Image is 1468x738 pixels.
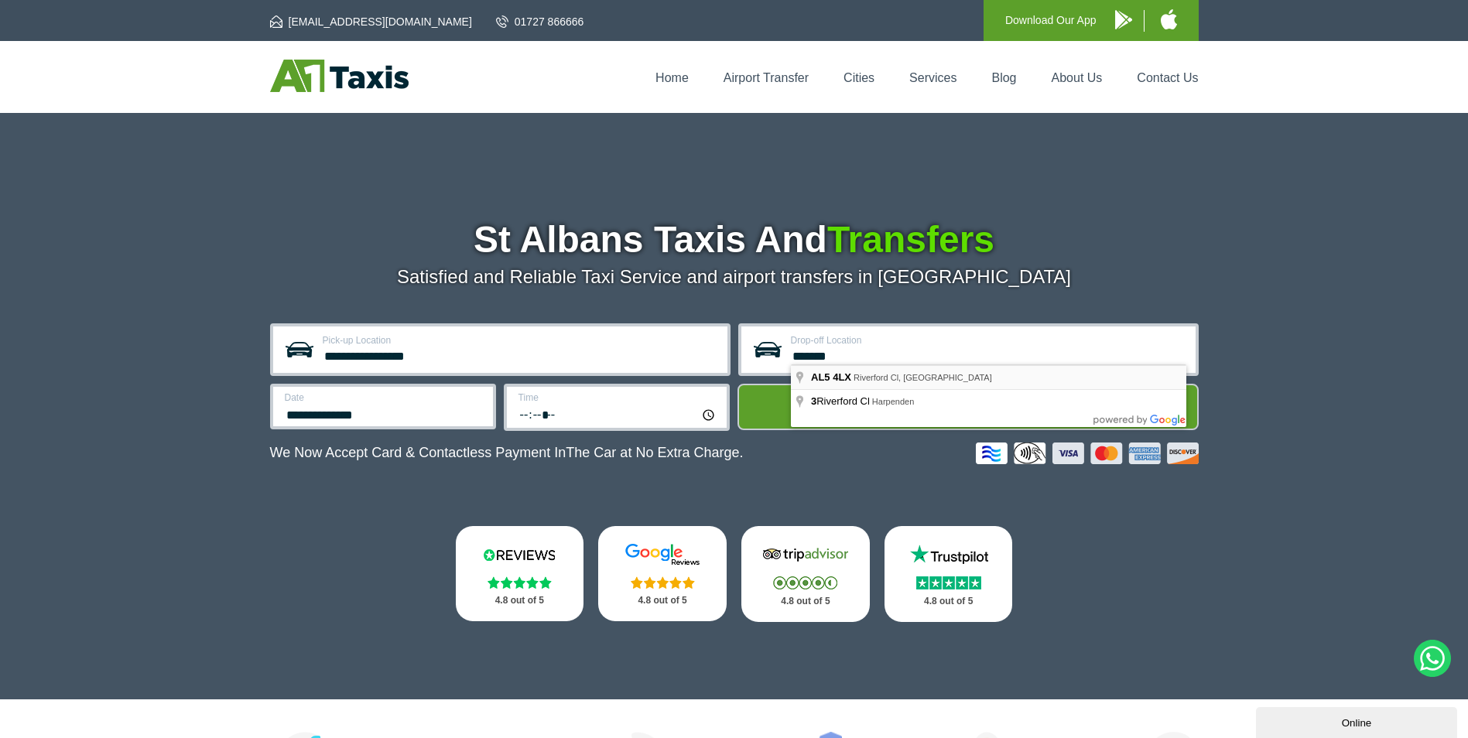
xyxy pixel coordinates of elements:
[872,397,914,406] span: Harpenden
[758,592,853,611] p: 4.8 out of 5
[1256,704,1460,738] iframe: chat widget
[991,71,1016,84] a: Blog
[902,592,996,611] p: 4.8 out of 5
[1005,11,1097,30] p: Download Our App
[631,576,695,589] img: Stars
[916,576,981,589] img: Stars
[496,14,584,29] a: 01727 866666
[488,576,552,589] img: Stars
[909,71,956,84] a: Services
[473,543,566,566] img: Reviews.io
[811,395,816,407] span: 3
[270,14,472,29] a: [EMAIL_ADDRESS][DOMAIN_NAME]
[270,445,744,461] p: We Now Accept Card & Contactless Payment In
[854,373,992,382] span: Riverford Cl, [GEOGRAPHIC_DATA]
[1137,71,1198,84] a: Contact Us
[885,526,1013,622] a: Trustpilot Stars 4.8 out of 5
[902,543,995,566] img: Trustpilot
[827,219,994,260] span: Transfers
[811,395,872,407] span: Riverford Cl
[270,266,1199,288] p: Satisfied and Reliable Taxi Service and airport transfers in [GEOGRAPHIC_DATA]
[844,71,874,84] a: Cities
[724,71,809,84] a: Airport Transfer
[759,543,852,566] img: Tripadvisor
[1052,71,1103,84] a: About Us
[270,221,1199,258] h1: St Albans Taxis And
[616,543,709,566] img: Google
[456,526,584,621] a: Reviews.io Stars 4.8 out of 5
[518,393,717,402] label: Time
[270,60,409,92] img: A1 Taxis St Albans LTD
[811,371,851,383] span: AL5 4LX
[615,591,710,610] p: 4.8 out of 5
[773,576,837,589] img: Stars
[473,591,567,610] p: 4.8 out of 5
[737,384,1199,430] button: Get Quote
[323,336,718,345] label: Pick-up Location
[1161,9,1177,29] img: A1 Taxis iPhone App
[976,442,1199,464] img: Credit And Debit Cards
[655,71,689,84] a: Home
[791,336,1186,345] label: Drop-off Location
[598,526,727,621] a: Google Stars 4.8 out of 5
[566,445,743,460] span: The Car at No Extra Charge.
[741,526,870,622] a: Tripadvisor Stars 4.8 out of 5
[285,393,484,402] label: Date
[1115,10,1132,29] img: A1 Taxis Android App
